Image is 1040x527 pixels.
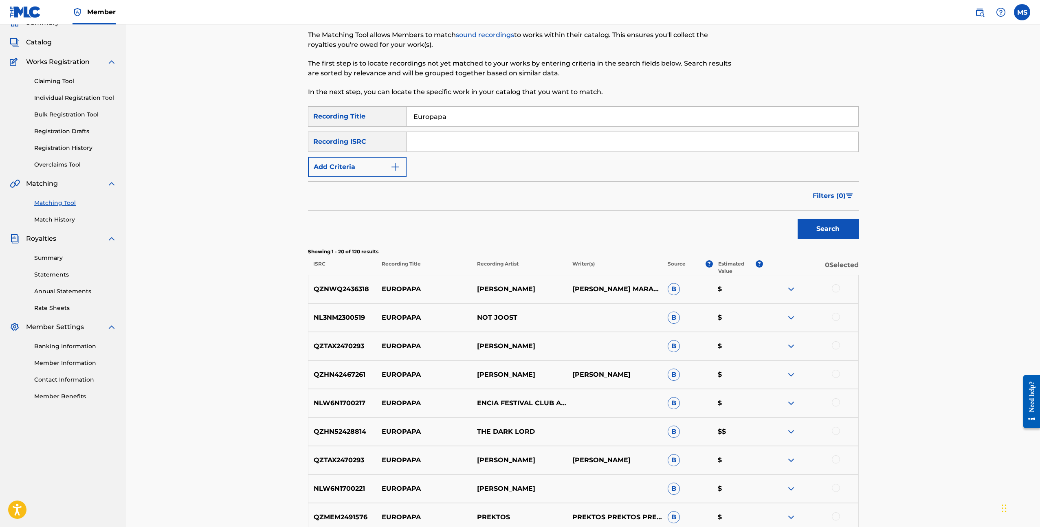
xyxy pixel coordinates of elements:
a: Member Information [34,359,117,367]
p: [PERSON_NAME] [472,484,567,494]
p: EUROPAPA [376,284,472,294]
img: Matching [10,179,20,189]
p: Estimated Value [718,260,756,275]
img: expand [786,341,796,351]
a: Banking Information [34,342,117,351]
p: QZHN42467261 [308,370,377,380]
p: $ [712,512,763,522]
span: Member Settings [26,322,84,332]
p: EUROPAPA [376,512,472,522]
a: SummarySummary [10,18,59,28]
p: [PERSON_NAME] [472,341,567,351]
a: Individual Registration Tool [34,94,117,102]
span: B [668,340,680,352]
p: QZTAX2470293 [308,455,377,465]
span: B [668,511,680,523]
p: EUROPAPA [376,313,472,323]
img: Works Registration [10,57,20,67]
img: expand [786,313,796,323]
p: EUROPAPA [376,398,472,408]
span: B [668,426,680,438]
img: help [996,7,1006,17]
p: NLW6N1700221 [308,484,377,494]
p: [PERSON_NAME] [567,370,662,380]
p: Showing 1 - 20 of 120 results [308,248,859,255]
img: expand [786,398,796,408]
img: expand [786,484,796,494]
p: NL3NM2300519 [308,313,377,323]
a: Claiming Tool [34,77,117,86]
a: Summary [34,254,117,262]
img: filter [846,193,853,198]
p: [PERSON_NAME] [472,284,567,294]
p: QZNWQ2436318 [308,284,377,294]
img: expand [786,512,796,522]
span: Filters ( 0 ) [813,191,846,201]
img: expand [107,322,117,332]
p: EUROPAPA [376,455,472,465]
p: EUROPAPA [376,370,472,380]
img: expand [786,455,796,465]
span: B [668,483,680,495]
a: Rate Sheets [34,304,117,312]
a: Match History [34,215,117,224]
a: Contact Information [34,375,117,384]
div: Chatwidget [999,488,1040,527]
p: In the next step, you can locate the specific work in your catalog that you want to match. [308,87,732,97]
img: Catalog [10,37,20,47]
p: $ [712,284,763,294]
button: Search [798,219,859,239]
img: expand [107,234,117,244]
p: $ [712,484,763,494]
p: NOT JOOST [472,313,567,323]
img: expand [107,179,117,189]
p: EUROPAPA [376,484,472,494]
span: Matching [26,179,58,189]
a: Member Benefits [34,392,117,401]
p: The first step is to locate recordings not yet matched to your works by entering criteria in the ... [308,59,732,78]
p: $ [712,455,763,465]
p: PREKTOS [472,512,567,522]
img: expand [786,284,796,294]
p: ENCIA FESTIVAL CLUB AND [PERSON_NAME] [PERSON_NAME] [472,398,567,408]
a: Registration Drafts [34,127,117,136]
span: Member [87,7,116,17]
iframe: Chat Widget [999,488,1040,527]
p: Recording Title [376,260,471,275]
img: expand [786,370,796,380]
p: Recording Artist [472,260,567,275]
a: CatalogCatalog [10,37,52,47]
p: [PERSON_NAME] [472,370,567,380]
p: $$ [712,427,763,437]
img: Top Rightsholder [73,7,82,17]
div: Slepen [1002,496,1007,520]
span: Catalog [26,37,52,47]
span: Royalties [26,234,56,244]
p: 0 Selected [763,260,858,275]
span: ? [706,260,713,268]
img: Member Settings [10,322,20,332]
p: $ [712,398,763,408]
p: $ [712,341,763,351]
p: [PERSON_NAME] MARADONNIE [PERSON_NAME] TEUN DE [PERSON_NAME] [PERSON_NAME] [PERSON_NAME] [567,284,662,294]
img: 9d2ae6d4665cec9f34b9.svg [390,162,400,172]
span: B [668,369,680,381]
p: $ [712,370,763,380]
p: [PERSON_NAME] [567,455,662,465]
p: QZHN52428814 [308,427,377,437]
a: Public Search [972,4,988,20]
img: MLC Logo [10,6,41,18]
a: Bulk Registration Tool [34,110,117,119]
a: sound recordings [456,31,514,39]
a: Matching Tool [34,199,117,207]
a: Statements [34,270,117,279]
p: Writer(s) [567,260,662,275]
span: B [668,312,680,324]
a: Annual Statements [34,287,117,296]
a: Overclaims Tool [34,160,117,169]
p: Source [668,260,686,275]
div: Help [993,4,1009,20]
p: QZMEM2491576 [308,512,377,522]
